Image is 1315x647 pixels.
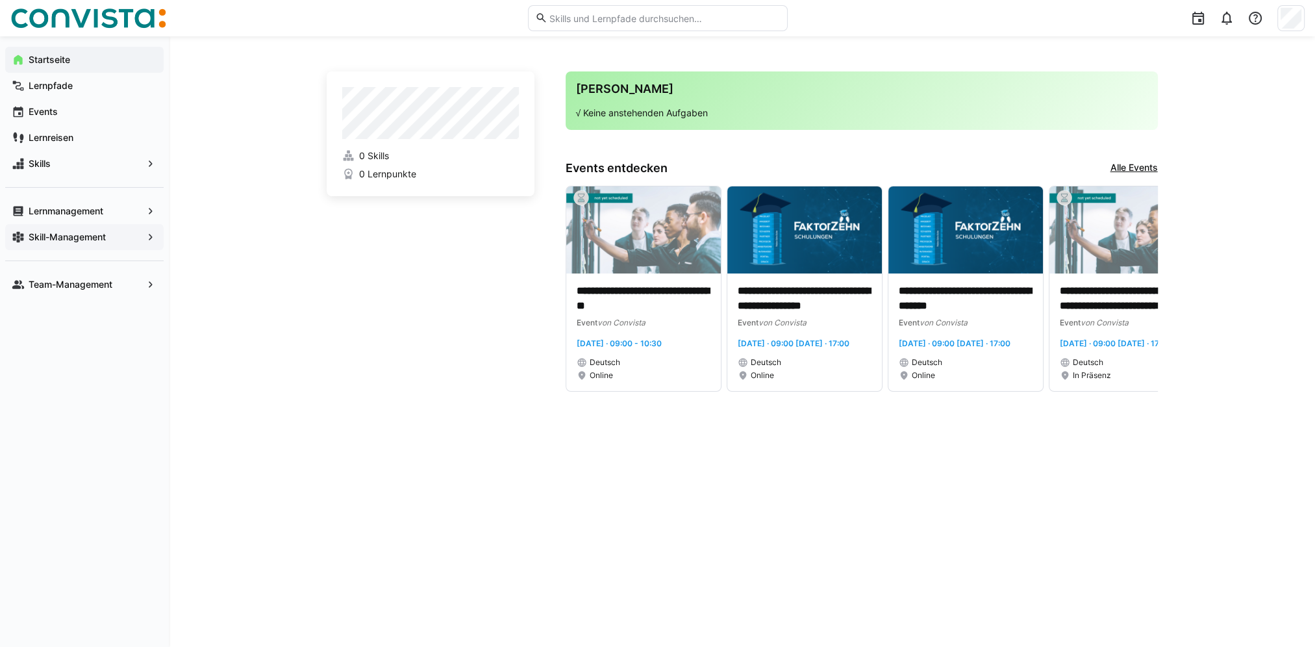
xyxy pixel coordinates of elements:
[751,357,781,368] span: Deutsch
[738,318,758,327] span: Event
[576,82,1147,96] h3: [PERSON_NAME]
[751,370,774,381] span: Online
[920,318,968,327] span: von Convista
[547,12,780,24] input: Skills und Lernpfade durchsuchen…
[1081,318,1129,327] span: von Convista
[1073,370,1111,381] span: In Präsenz
[912,370,935,381] span: Online
[590,357,620,368] span: Deutsch
[597,318,645,327] span: von Convista
[1060,338,1171,348] span: [DATE] · 09:00 [DATE] · 17:00
[566,186,721,273] img: image
[758,318,807,327] span: von Convista
[912,357,942,368] span: Deutsch
[1060,318,1081,327] span: Event
[576,107,1147,120] p: √ Keine anstehenden Aufgaben
[358,168,416,181] span: 0 Lernpunkte
[1110,161,1158,175] a: Alle Events
[577,338,662,348] span: [DATE] · 09:00 - 10:30
[1073,357,1103,368] span: Deutsch
[577,318,597,327] span: Event
[899,318,920,327] span: Event
[1049,186,1204,273] img: image
[727,186,882,273] img: image
[358,149,388,162] span: 0 Skills
[590,370,613,381] span: Online
[899,338,1010,348] span: [DATE] · 09:00 [DATE] · 17:00
[566,161,668,175] h3: Events entdecken
[738,338,849,348] span: [DATE] · 09:00 [DATE] · 17:00
[342,149,519,162] a: 0 Skills
[888,186,1043,273] img: image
